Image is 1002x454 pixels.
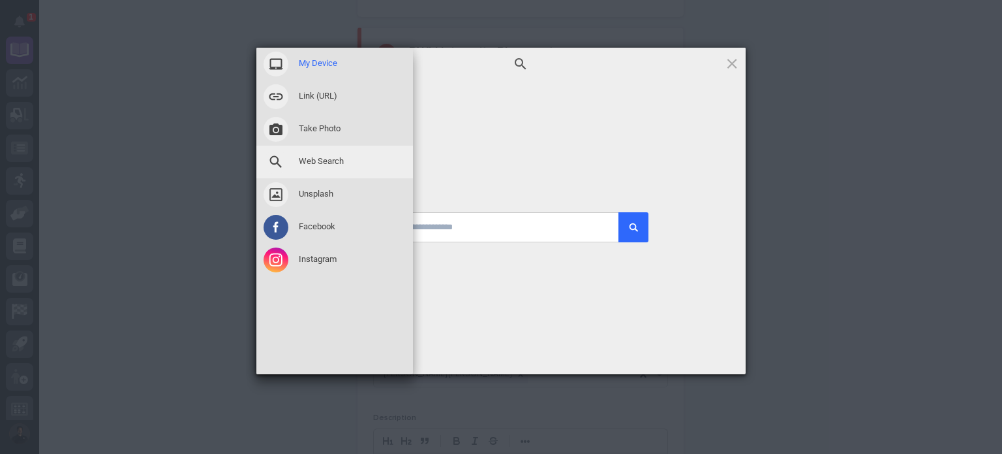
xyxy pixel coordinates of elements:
span: Facebook [299,221,335,233]
span: Instagram [299,253,337,265]
div: Facebook [256,211,413,244]
div: My Device [256,48,413,80]
span: Take Photo [299,123,341,135]
span: Web Search [299,155,344,167]
div: Take Photo [256,113,413,146]
span: Click here or hit ESC to close picker [725,56,739,71]
div: Unsplash [256,178,413,211]
span: Link (URL) [299,90,337,102]
div: Web Search [256,146,413,178]
div: Instagram [256,244,413,276]
span: Unsplash [299,188,333,200]
span: Web Search [513,57,528,71]
span: My Device [299,57,337,69]
div: Link (URL) [256,80,413,113]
